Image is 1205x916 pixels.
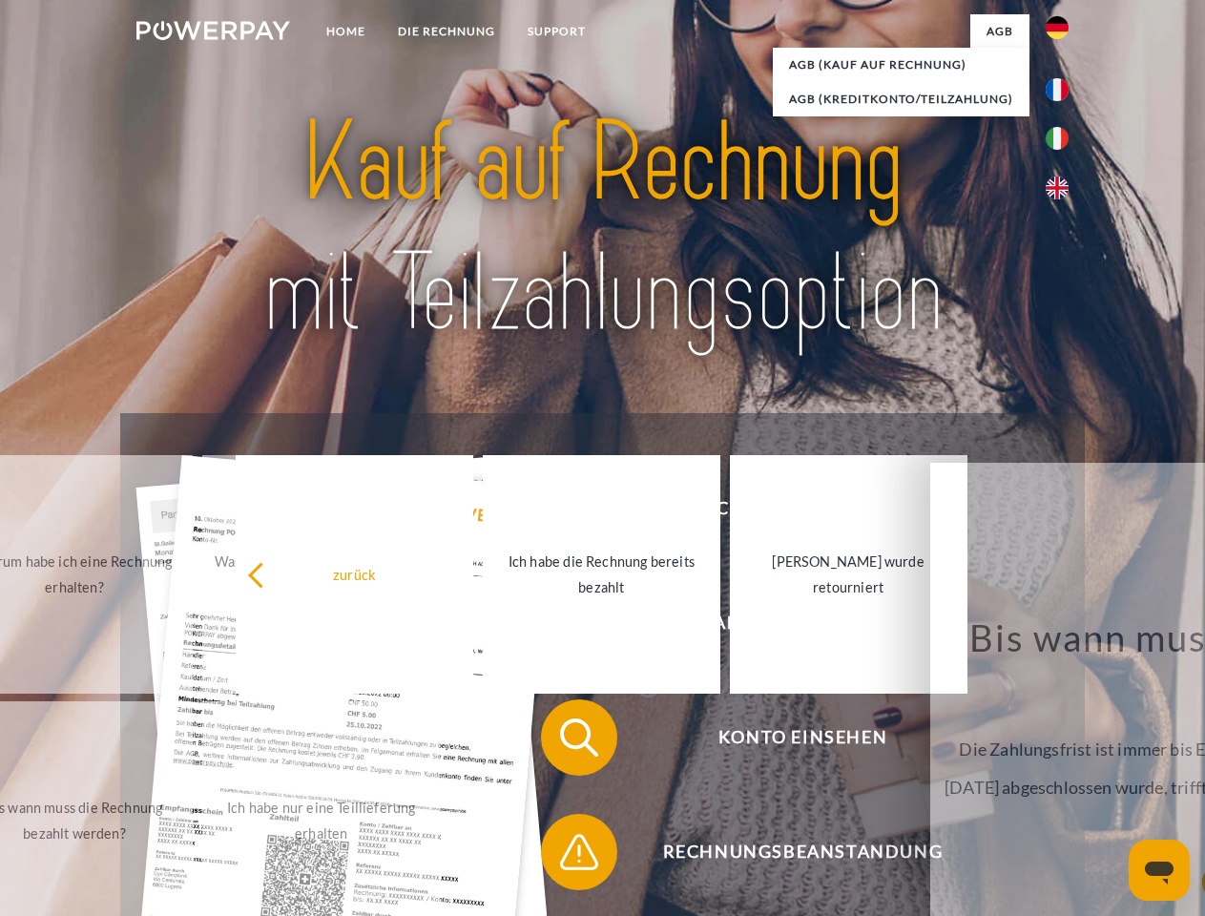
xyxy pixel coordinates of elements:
[1046,16,1069,39] img: de
[1129,840,1190,901] iframe: Schaltfläche zum Öffnen des Messaging-Fensters
[202,455,440,694] a: Was habe ich noch offen, ist meine Zahlung eingegangen?
[555,828,603,876] img: qb_warning.svg
[773,48,1029,82] a: AGB (Kauf auf Rechnung)
[773,82,1029,116] a: AGB (Kreditkonto/Teilzahlung)
[382,14,511,49] a: DIE RECHNUNG
[569,699,1036,776] span: Konto einsehen
[494,549,709,600] div: Ich habe die Rechnung bereits bezahlt
[1046,127,1069,150] img: it
[541,699,1037,776] button: Konto einsehen
[569,814,1036,890] span: Rechnungsbeanstandung
[247,561,462,587] div: zurück
[214,549,428,600] div: Was habe ich noch offen, ist meine Zahlung eingegangen?
[555,714,603,761] img: qb_search.svg
[741,549,956,600] div: [PERSON_NAME] wurde retourniert
[970,14,1029,49] a: agb
[511,14,602,49] a: SUPPORT
[214,795,428,846] div: Ich habe nur eine Teillieferung erhalten
[1046,78,1069,101] img: fr
[541,814,1037,890] button: Rechnungsbeanstandung
[1046,177,1069,199] img: en
[182,92,1023,365] img: title-powerpay_de.svg
[136,21,290,40] img: logo-powerpay-white.svg
[310,14,382,49] a: Home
